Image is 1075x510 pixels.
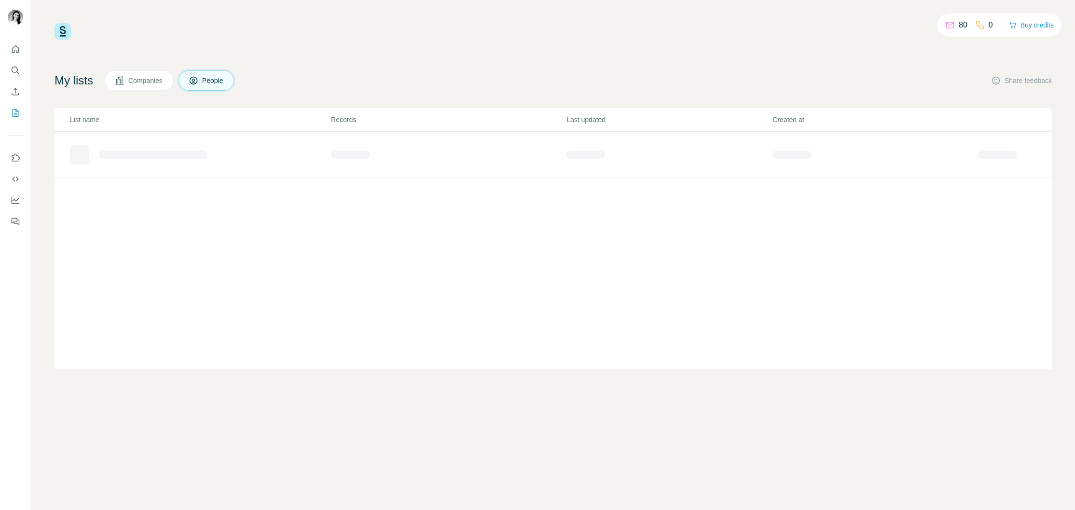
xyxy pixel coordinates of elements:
[8,10,23,25] img: Avatar
[202,76,224,85] span: People
[128,76,164,85] span: Companies
[991,76,1052,85] button: Share feedback
[8,213,23,230] button: Feedback
[55,23,71,40] img: Surfe Logo
[55,73,93,88] h4: My lists
[566,115,772,124] p: Last updated
[8,170,23,188] button: Use Surfe API
[8,83,23,100] button: Enrich CSV
[8,192,23,209] button: Dashboard
[989,19,993,31] p: 0
[8,62,23,79] button: Search
[8,104,23,122] button: My lists
[331,115,565,124] p: Records
[70,115,330,124] p: List name
[959,19,967,31] p: 80
[772,115,978,124] p: Created at
[8,41,23,58] button: Quick start
[1009,18,1054,32] button: Buy credits
[8,149,23,166] button: Use Surfe on LinkedIn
